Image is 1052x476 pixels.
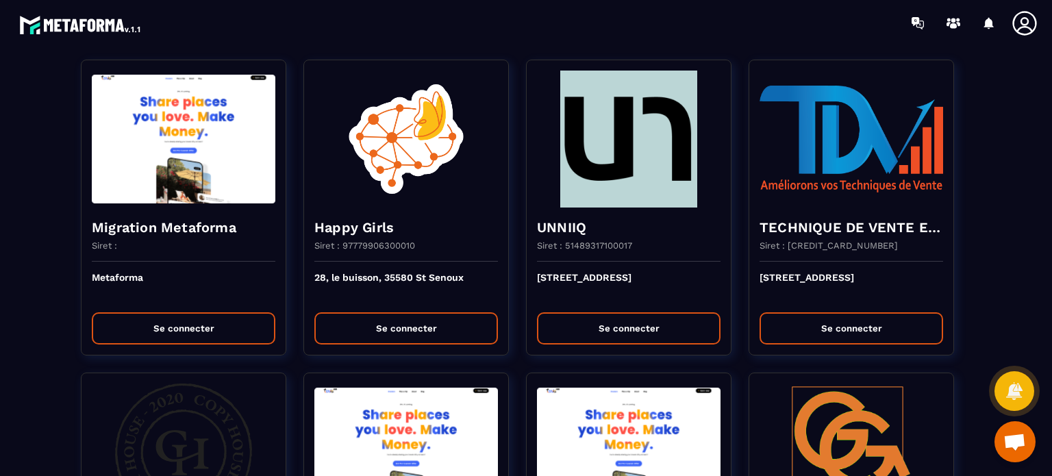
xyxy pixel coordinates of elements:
img: funnel-background [314,71,498,208]
img: logo [19,12,142,37]
p: [STREET_ADDRESS] [760,272,943,302]
h4: Migration Metaforma [92,218,275,237]
img: funnel-background [760,71,943,208]
button: Se connecter [314,312,498,345]
p: Siret : 51489317100017 [537,240,632,251]
p: 28, le buisson, 35580 St Senoux [314,272,498,302]
h4: UNNIIQ [537,218,721,237]
p: Siret : [92,240,117,251]
p: Siret : 97779906300010 [314,240,415,251]
p: Metaforma [92,272,275,302]
p: [STREET_ADDRESS] [537,272,721,302]
h4: Happy Girls [314,218,498,237]
p: Siret : [CREDIT_CARD_NUMBER] [760,240,898,251]
a: Ouvrir le chat [994,421,1036,462]
img: funnel-background [537,71,721,208]
button: Se connecter [760,312,943,345]
h4: TECHNIQUE DE VENTE EDITION [760,218,943,237]
button: Se connecter [537,312,721,345]
img: funnel-background [92,71,275,208]
button: Se connecter [92,312,275,345]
